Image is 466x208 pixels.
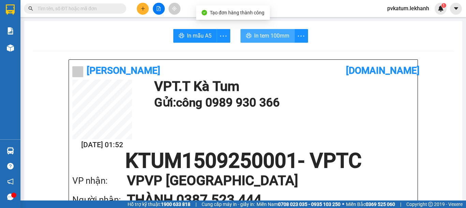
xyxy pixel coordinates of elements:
[72,139,132,151] h2: [DATE] 01:52
[295,32,308,40] span: more
[278,202,340,207] strong: 0708 023 035 - 0935 103 250
[342,203,344,206] span: ⚪️
[6,4,15,15] img: logo-vxr
[156,6,161,11] span: file-add
[254,31,289,40] span: In tem 100mm
[7,44,14,52] img: warehouse-icon
[202,200,255,208] span: Cung cấp máy in - giấy in:
[400,200,401,208] span: |
[382,4,435,13] span: pvkatum.lekhanh
[346,200,395,208] span: Miền Bắc
[195,200,196,208] span: |
[7,194,14,200] span: message
[179,33,184,39] span: printer
[169,3,180,15] button: aim
[428,202,433,207] span: copyright
[187,31,212,40] span: In mẫu A5
[217,29,230,43] button: more
[141,6,145,11] span: plus
[442,3,445,8] span: 1
[241,29,295,43] button: printerIn tem 100mm
[450,3,462,15] button: caret-down
[72,193,127,207] div: Người nhận:
[7,147,14,154] img: warehouse-icon
[72,174,127,188] div: VP nhận:
[294,29,308,43] button: more
[346,65,420,76] b: [DOMAIN_NAME]
[7,163,14,169] span: question-circle
[441,3,446,8] sup: 1
[217,32,230,40] span: more
[210,10,264,15] span: Tạo đơn hàng thành công
[28,6,33,11] span: search
[453,5,459,12] span: caret-down
[72,151,414,171] h1: KTUM1509250001 - VPTC
[154,80,411,93] h1: VP T.T Kà Tum
[137,3,149,15] button: plus
[172,6,177,11] span: aim
[127,171,401,190] h1: VP VP [GEOGRAPHIC_DATA]
[173,29,217,43] button: printerIn mẫu A5
[87,65,160,76] b: [PERSON_NAME]
[257,200,340,208] span: Miền Nam
[128,200,190,208] span: Hỗ trợ kỹ thuật:
[438,5,444,12] img: icon-new-feature
[246,33,251,39] span: printer
[38,5,118,12] input: Tìm tên, số ĐT hoặc mã đơn
[366,202,395,207] strong: 0369 525 060
[202,10,207,15] span: check-circle
[161,202,190,207] strong: 1900 633 818
[7,178,14,185] span: notification
[154,93,411,112] h1: Gửi: công 0989 930 366
[153,3,165,15] button: file-add
[7,27,14,34] img: solution-icon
